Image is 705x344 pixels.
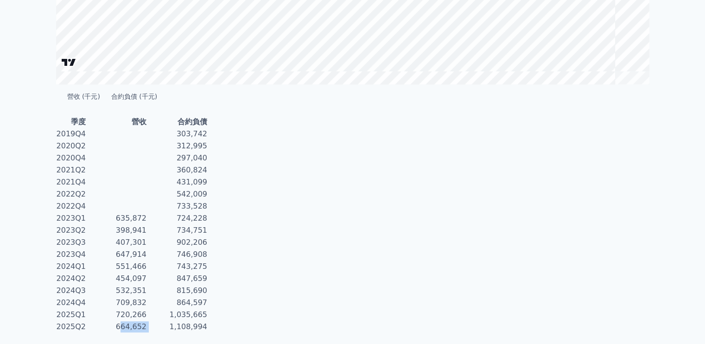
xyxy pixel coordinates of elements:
th: 季度 [56,116,87,128]
td: 2023Q1 [56,212,87,224]
td: 2023Q3 [56,236,87,248]
td: 864,597 [147,297,208,309]
td: 360,824 [147,164,208,176]
td: 542,009 [147,188,208,200]
td: 312,995 [147,140,208,152]
td: 724,228 [147,212,208,224]
td: 398,941 [86,224,147,236]
td: 635,872 [86,212,147,224]
iframe: Chat Widget [659,299,705,344]
td: 647,914 [86,248,147,261]
td: 297,040 [147,152,208,164]
td: 2024Q4 [56,297,87,309]
td: 746,908 [147,248,208,261]
td: 2024Q2 [56,273,87,285]
a: Charting by TradingView [61,58,77,67]
td: 815,690 [147,285,208,297]
td: 2023Q4 [56,248,87,261]
th: 營收 [86,116,147,128]
td: 407,301 [86,236,147,248]
td: 532,351 [86,285,147,297]
td: 847,659 [147,273,208,285]
td: 1,035,665 [147,309,208,321]
td: 431,099 [147,176,208,188]
td: 2024Q1 [56,261,87,273]
span: 營收 (千元) [67,92,100,101]
td: 720,266 [86,309,147,321]
td: 2022Q2 [56,188,87,200]
td: 303,742 [147,128,208,140]
td: 2021Q2 [56,164,87,176]
td: 1,108,994 [147,321,208,333]
td: 2024Q3 [56,285,87,297]
div: 聊天小工具 [659,299,705,344]
td: 2025Q1 [56,309,87,321]
td: 664,652 [86,321,147,333]
td: 2020Q4 [56,152,87,164]
td: 2020Q2 [56,140,87,152]
th: 合約負債 [147,116,208,128]
td: 709,832 [86,297,147,309]
td: 454,097 [86,273,147,285]
td: 733,528 [147,200,208,212]
td: 2022Q4 [56,200,87,212]
td: 2019Q4 [56,128,87,140]
span: 合約負債 (千元) [111,92,157,101]
td: 2023Q2 [56,224,87,236]
td: 2021Q4 [56,176,87,188]
td: 2025Q2 [56,321,87,333]
td: 902,206 [147,236,208,248]
td: 551,466 [86,261,147,273]
td: 743,275 [147,261,208,273]
td: 734,751 [147,224,208,236]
